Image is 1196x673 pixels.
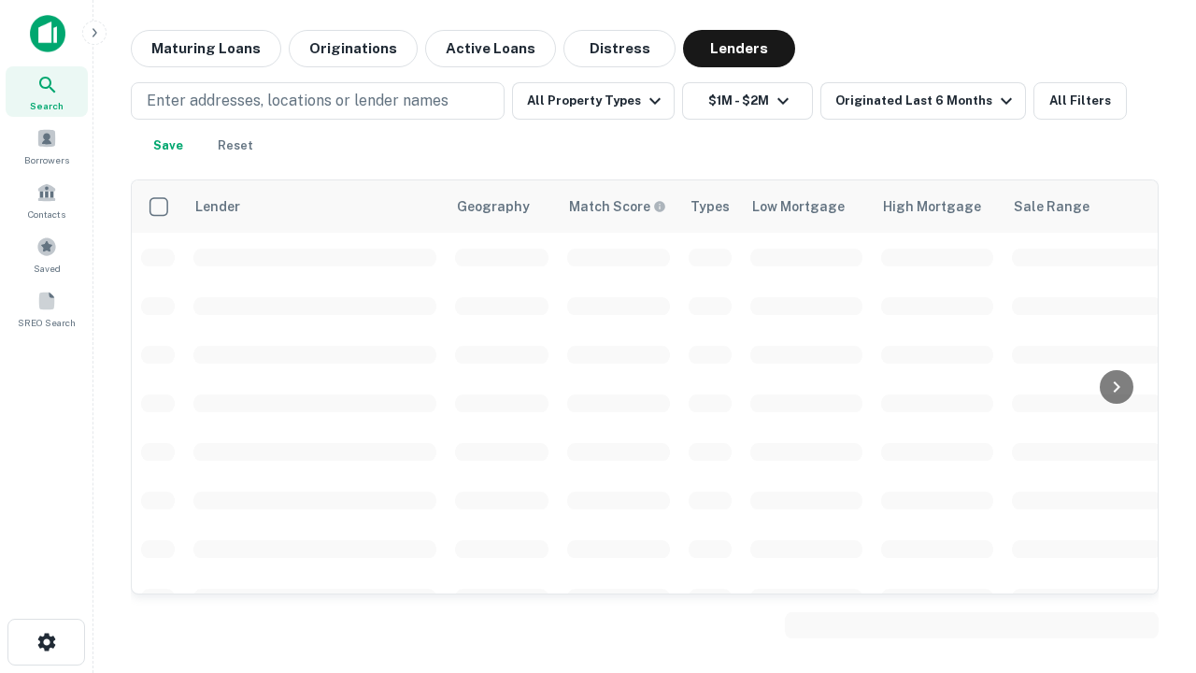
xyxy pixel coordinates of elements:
button: Distress [563,30,676,67]
span: Contacts [28,207,65,222]
button: All Filters [1033,82,1127,120]
th: Lender [184,180,446,233]
button: Originated Last 6 Months [820,82,1026,120]
h6: Match Score [569,196,662,217]
button: All Property Types [512,82,675,120]
button: Save your search to get updates of matches that match your search criteria. [138,127,198,165]
th: High Mortgage [872,180,1003,233]
th: Capitalize uses an advanced AI algorithm to match your search with the best lender. The match sco... [558,180,679,233]
a: Saved [6,229,88,279]
img: capitalize-icon.png [30,15,65,52]
button: Maturing Loans [131,30,281,67]
button: Enter addresses, locations or lender names [131,82,505,120]
button: Active Loans [425,30,556,67]
div: Originated Last 6 Months [835,90,1018,112]
div: Capitalize uses an advanced AI algorithm to match your search with the best lender. The match sco... [569,196,666,217]
p: Enter addresses, locations or lender names [147,90,448,112]
button: $1M - $2M [682,82,813,120]
th: Sale Range [1003,180,1171,233]
span: Borrowers [24,152,69,167]
a: Borrowers [6,121,88,171]
button: Reset [206,127,265,165]
div: Sale Range [1014,195,1089,218]
div: Types [691,195,730,218]
a: Contacts [6,175,88,225]
th: Types [679,180,741,233]
th: Low Mortgage [741,180,872,233]
a: Search [6,66,88,117]
div: Low Mortgage [752,195,845,218]
div: Lender [195,195,240,218]
span: SREO Search [18,315,76,330]
th: Geography [446,180,558,233]
span: Saved [34,261,61,276]
button: Originations [289,30,418,67]
a: SREO Search [6,283,88,334]
div: High Mortgage [883,195,981,218]
span: Search [30,98,64,113]
button: Lenders [683,30,795,67]
div: Geography [457,195,530,218]
iframe: Chat Widget [1103,523,1196,613]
